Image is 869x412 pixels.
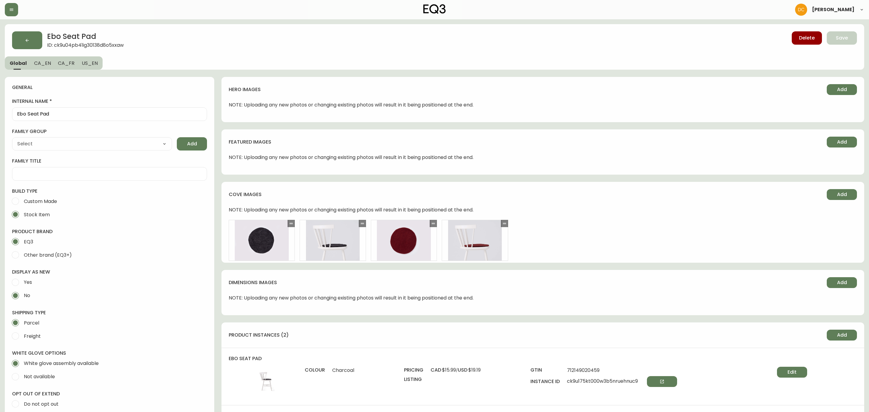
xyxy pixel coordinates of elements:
[795,4,807,16] img: 7eb451d6983258353faa3212700b340b
[24,320,39,326] span: Parcel
[24,360,99,366] span: White glove assembly available
[567,368,677,373] span: 712149020459
[12,128,172,135] label: family group
[837,86,847,93] span: Add
[468,366,481,373] span: $19.19
[788,369,797,376] span: Edit
[254,367,280,393] img: 67a27260-b268-4bf9-a790-ede78646c2c3.jpg
[837,332,847,338] span: Add
[12,309,207,316] h4: shipping type
[10,60,27,66] span: Global
[827,137,857,147] button: Add
[24,373,55,380] span: Not available
[47,43,124,49] span: ID: ck9u04pb41ig30138d8o5xxaw
[12,228,207,235] h4: product brand
[530,378,560,385] h4: instance id
[799,35,815,41] span: Delete
[458,366,467,373] span: usd
[837,139,847,145] span: Add
[12,269,207,275] h4: display as new
[58,60,75,66] span: CA_FR
[530,367,560,373] h4: gtin
[12,84,202,91] h4: general
[792,31,822,45] button: Delete
[12,98,207,105] label: internal name
[567,376,677,387] span: ck9u175kt000w3b5nruehnuc9
[229,139,822,145] h4: featured images
[12,188,207,195] h4: build type
[12,158,207,164] label: family title
[827,330,857,341] button: Add
[24,252,72,258] span: Other brand (EQ3+)
[837,191,847,198] span: Add
[24,239,33,245] span: EQ3
[229,207,473,213] span: NOTE: Uploading any new photos or changing existing photos will result in it being positioned at ...
[827,84,857,95] button: Add
[305,367,325,373] h4: colour
[431,366,441,373] span: cad
[177,137,207,151] button: Add
[827,277,857,288] button: Add
[423,4,446,14] img: logo
[24,292,30,299] span: No
[229,279,822,286] h4: dimensions images
[827,189,857,200] button: Add
[12,391,207,397] h4: opt out of extend
[24,333,41,339] span: Freight
[229,191,822,198] h4: cove images
[229,355,857,362] h4: ebo seat pad
[332,368,354,373] span: Charcoal
[24,211,50,218] span: Stock Item
[229,332,822,338] h4: product instances (2)
[431,367,481,373] span: /
[812,7,855,12] span: [PERSON_NAME]
[24,279,32,285] span: Yes
[404,376,423,383] h4: listing
[47,31,124,43] h2: Ebo Seat Pad
[229,102,473,108] span: NOTE: Uploading any new photos or changing existing photos will result in it being positioned at ...
[229,86,822,93] h4: hero images
[837,279,847,286] span: Add
[34,60,51,66] span: CA_EN
[24,401,59,407] span: Do not opt out
[82,60,98,66] span: US_EN
[229,295,473,301] span: NOTE: Uploading any new photos or changing existing photos will result in it being positioned at ...
[12,350,207,357] h4: white glove options
[229,155,473,160] span: NOTE: Uploading any new photos or changing existing photos will result in it being positioned at ...
[777,367,807,378] button: Edit
[442,366,456,373] span: $15.99
[24,198,57,204] span: Custom Made
[187,141,197,147] span: Add
[404,367,423,373] h4: pricing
